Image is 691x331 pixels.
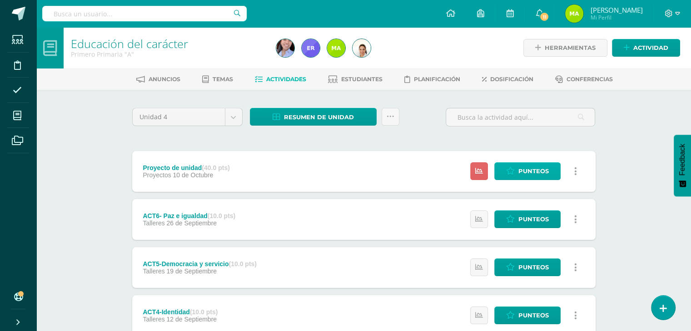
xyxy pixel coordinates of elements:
[229,260,256,268] strong: (10.0 pts)
[284,109,354,126] span: Resumen de unidad
[523,39,607,57] a: Herramientas
[518,211,549,228] span: Punteos
[202,164,229,171] strong: (40.0 pts)
[208,212,235,219] strong: (10.0 pts)
[494,307,561,324] a: Punteos
[143,316,164,323] span: Talleres
[143,212,235,219] div: ACT6- Paz e igualdad
[678,144,686,175] span: Feedback
[567,76,613,83] span: Conferencias
[143,260,257,268] div: ACT5-Democracia y servicio
[173,171,214,179] span: 10 de Octubre
[133,108,242,126] a: Unidad 4
[414,76,460,83] span: Planificación
[71,36,188,51] a: Educación del carácter
[71,50,265,58] div: Primero Primaria 'A'
[446,108,595,126] input: Busca la actividad aquí...
[494,210,561,228] a: Punteos
[518,163,549,180] span: Punteos
[213,76,233,83] span: Temas
[518,307,549,324] span: Punteos
[143,308,218,316] div: ACT4-Identidad
[353,39,371,57] img: 5eb53e217b686ee6b2ea6dc31a66d172.png
[328,72,383,87] a: Estudiantes
[590,5,642,15] span: [PERSON_NAME]
[136,72,180,87] a: Anuncios
[143,171,171,179] span: Proyectos
[545,39,596,56] span: Herramientas
[202,72,233,87] a: Temas
[143,268,164,275] span: Talleres
[565,5,583,23] img: c80006607dc2b58b34ed7896bdb0d8b1.png
[555,72,613,87] a: Conferencias
[612,39,680,57] a: Actividad
[494,162,561,180] a: Punteos
[494,258,561,276] a: Punteos
[149,76,180,83] span: Anuncios
[633,39,668,56] span: Actividad
[42,6,247,21] input: Busca un usuario...
[327,39,345,57] img: c80006607dc2b58b34ed7896bdb0d8b1.png
[71,37,265,50] h1: Educación del carácter
[167,316,217,323] span: 12 de Septiembre
[482,72,533,87] a: Dosificación
[143,164,229,171] div: Proyecto de unidad
[341,76,383,83] span: Estudiantes
[539,12,549,22] span: 11
[139,108,218,126] span: Unidad 4
[674,135,691,196] button: Feedback - Mostrar encuesta
[167,268,217,275] span: 19 de Septiembre
[404,72,460,87] a: Planificación
[266,76,306,83] span: Actividades
[255,72,306,87] a: Actividades
[167,219,217,227] span: 26 de Septiembre
[250,108,377,126] a: Resumen de unidad
[590,14,642,21] span: Mi Perfil
[143,219,164,227] span: Talleres
[276,39,294,57] img: 3e7f8260d6e5be980477c672129d8ea4.png
[490,76,533,83] span: Dosificación
[302,39,320,57] img: ae9a95e7fb0bed71483c1d259134e85d.png
[190,308,218,316] strong: (10.0 pts)
[518,259,549,276] span: Punteos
